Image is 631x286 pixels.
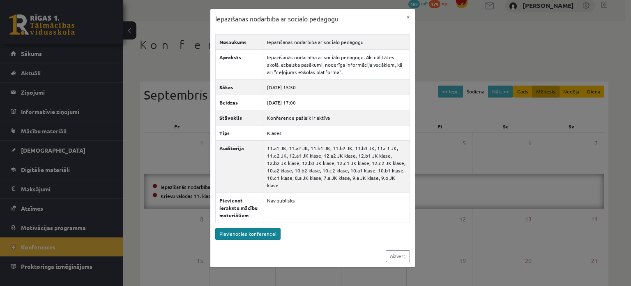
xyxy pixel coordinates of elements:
[215,79,263,95] th: Sākas
[263,140,410,193] td: 11.a1 JK, 11.a2 JK, 11.b1 JK, 11.b2 JK, 11.b3 JK, 11.c1 JK, 11.c2 JK, 12.a1 JK klase, 12.a2 JK kl...
[402,9,415,25] button: ×
[215,228,281,240] a: Pievienoties konferencei
[215,34,263,49] th: Nosaukums
[263,79,410,95] td: [DATE] 15:50
[263,34,410,49] td: Iepazīšanās nodarbība ar sociālo pedagogu
[215,140,263,193] th: Auditorija
[215,125,263,140] th: Tips
[215,14,339,24] h3: Iepazīšanās nodarbība ar sociālo pedagogu
[263,95,410,110] td: [DATE] 17:00
[263,193,410,223] td: Nav publisks
[215,193,263,223] th: Pievienot ierakstu mācību materiāliem
[386,250,410,262] a: Aizvērt
[263,110,410,125] td: Konference pašlaik ir aktīva
[215,95,263,110] th: Beidzas
[263,49,410,79] td: Iepazīšanās nodarbība ar sociālo pedagogu. Aktuālitātes skolā, atbalsta pasākumi, noderīga inform...
[263,125,410,140] td: Klases
[215,49,263,79] th: Apraksts
[215,110,263,125] th: Stāvoklis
